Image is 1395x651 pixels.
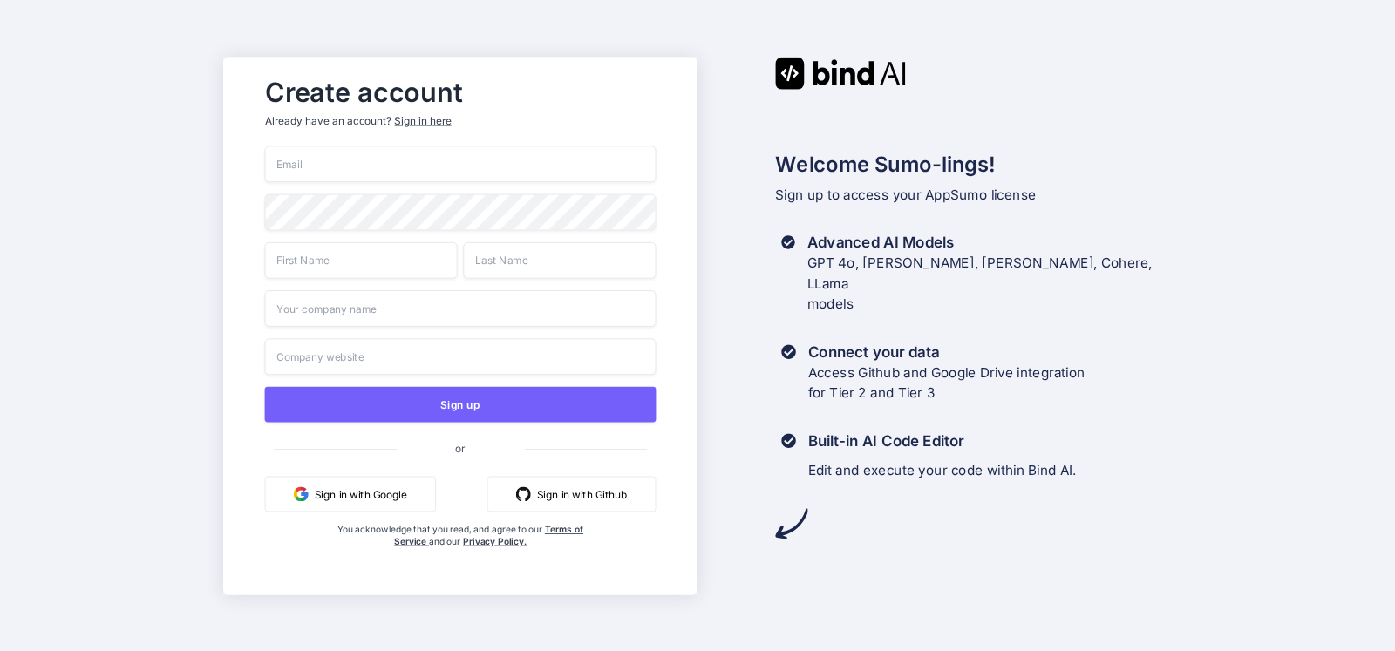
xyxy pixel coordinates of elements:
[775,184,1172,205] p: Sign up to access your AppSumo license
[265,290,657,327] input: Your company name
[396,429,524,465] span: or
[265,338,657,375] input: Company website
[808,362,1085,403] p: Access Github and Google Drive integration for Tier 2 and Tier 3
[807,252,1172,314] p: GPT 4o, [PERSON_NAME], [PERSON_NAME], Cohere, LLama models
[487,476,657,512] button: Sign in with Github
[463,241,656,278] input: Last Name
[265,476,436,512] button: Sign in with Google
[265,241,458,278] input: First Name
[516,486,531,501] img: github
[265,146,657,182] input: Email
[808,459,1077,480] p: Edit and execute your code within Bind AI.
[394,523,583,546] a: Terms of Service
[463,535,527,546] a: Privacy Policy.
[294,486,309,501] img: google
[775,148,1172,180] h2: Welcome Sumo-lings!
[330,523,590,582] div: You acknowledge that you read, and agree to our and our
[775,507,807,539] img: arrow
[807,232,1172,253] h3: Advanced AI Models
[808,430,1077,451] h3: Built-in AI Code Editor
[808,341,1085,362] h3: Connect your data
[265,80,657,104] h2: Create account
[775,57,906,89] img: Bind AI logo
[265,113,657,128] p: Already have an account?
[394,113,451,128] div: Sign in here
[265,386,657,422] button: Sign up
